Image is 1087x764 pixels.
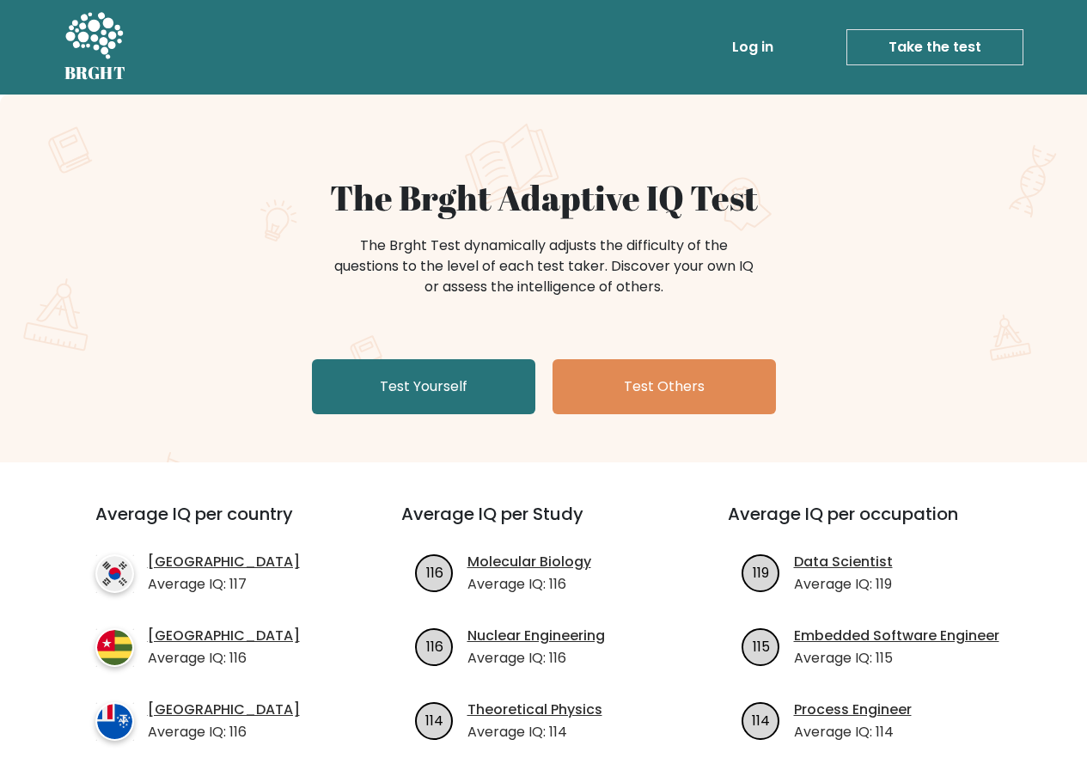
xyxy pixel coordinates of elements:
p: Average IQ: 116 [467,574,591,595]
h3: Average IQ per country [95,504,339,545]
h1: The Brght Adaptive IQ Test [125,177,963,218]
a: Process Engineer [794,700,912,720]
text: 114 [752,710,770,730]
text: 115 [752,636,769,656]
a: Data Scientist [794,552,893,572]
p: Average IQ: 119 [794,574,893,595]
a: Embedded Software Engineer [794,626,999,646]
text: 119 [753,562,769,582]
a: [GEOGRAPHIC_DATA] [148,700,300,720]
p: Average IQ: 116 [148,722,300,743]
text: 116 [425,562,443,582]
h3: Average IQ per Study [401,504,687,545]
a: BRGHT [64,7,126,88]
img: country [95,628,134,667]
p: Average IQ: 114 [794,722,912,743]
p: Average IQ: 114 [467,722,602,743]
a: [GEOGRAPHIC_DATA] [148,626,300,646]
h3: Average IQ per occupation [728,504,1013,545]
div: The Brght Test dynamically adjusts the difficulty of the questions to the level of each test take... [329,235,759,297]
text: 114 [425,710,443,730]
a: Molecular Biology [467,552,591,572]
p: Average IQ: 115 [794,648,999,669]
a: [GEOGRAPHIC_DATA] [148,552,300,572]
p: Average IQ: 117 [148,574,300,595]
img: country [95,702,134,741]
a: Log in [725,30,780,64]
a: Test Yourself [312,359,535,414]
img: country [95,554,134,593]
a: Test Others [553,359,776,414]
a: Nuclear Engineering [467,626,605,646]
a: Take the test [846,29,1023,65]
p: Average IQ: 116 [467,648,605,669]
text: 116 [425,636,443,656]
h5: BRGHT [64,63,126,83]
a: Theoretical Physics [467,700,602,720]
p: Average IQ: 116 [148,648,300,669]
